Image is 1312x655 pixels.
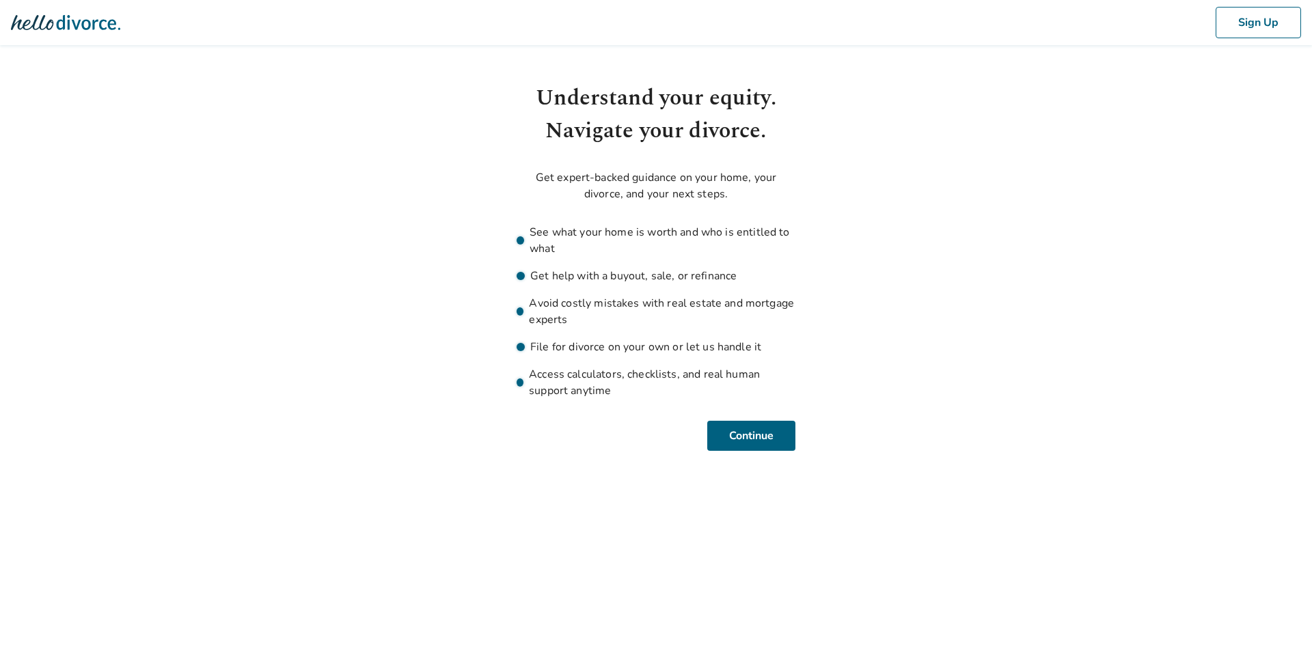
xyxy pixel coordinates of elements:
[517,224,795,257] li: See what your home is worth and who is entitled to what
[1216,7,1301,38] button: Sign Up
[517,268,795,284] li: Get help with a buyout, sale, or refinance
[517,295,795,328] li: Avoid costly mistakes with real estate and mortgage experts
[517,366,795,399] li: Access calculators, checklists, and real human support anytime
[517,82,795,148] h1: Understand your equity. Navigate your divorce.
[517,169,795,202] p: Get expert-backed guidance on your home, your divorce, and your next steps.
[707,421,795,451] button: Continue
[517,339,795,355] li: File for divorce on your own or let us handle it
[11,9,120,36] img: Hello Divorce Logo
